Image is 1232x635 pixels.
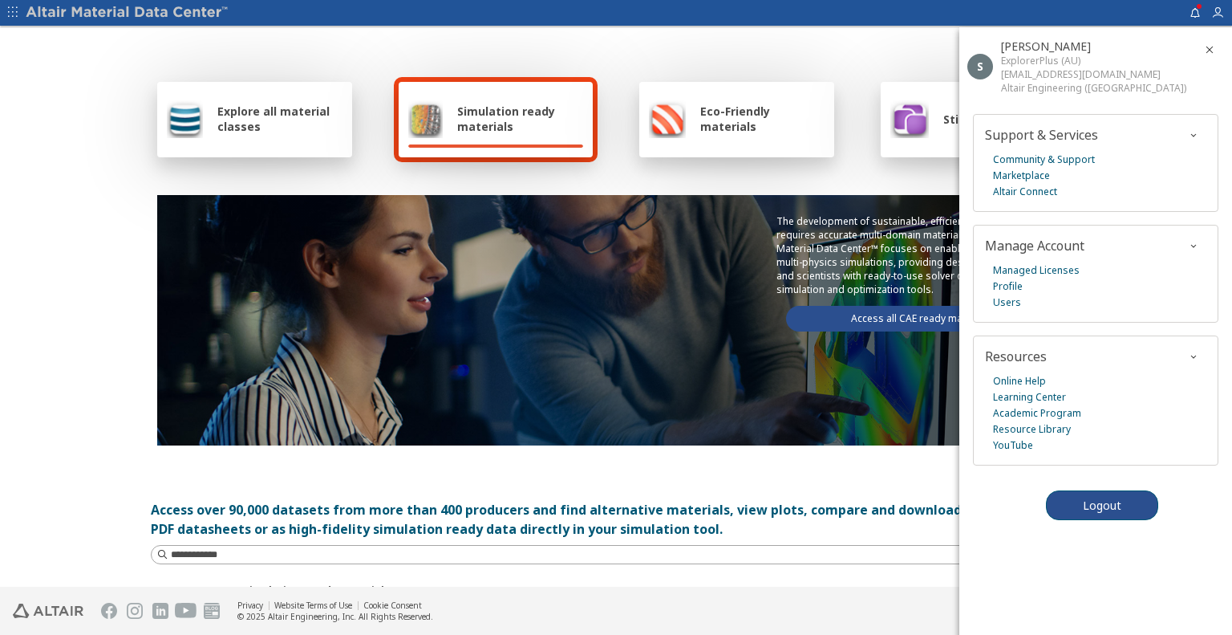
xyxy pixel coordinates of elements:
span: Stick-Slip database [943,112,1056,127]
a: Learning Center [993,389,1066,405]
div: [EMAIL_ADDRESS][DOMAIN_NAME] [1001,67,1186,81]
span: Resources [985,348,1047,365]
span: Manage Account [985,237,1084,254]
div: ExplorerPlus (AU) [1001,54,1186,67]
span: Explore all material classes [217,104,342,134]
span: S [977,59,983,74]
a: Users [993,295,1021,311]
a: Academic Program [993,405,1081,421]
a: Privacy [237,600,263,611]
a: YouTube [993,438,1033,454]
a: Community & Support [993,152,1095,168]
div: © 2025 Altair Engineering, Inc. All Rights Reserved. [237,611,433,622]
a: Managed Licenses [993,263,1080,279]
p: Instant access to simulations ready materials [151,584,1081,597]
img: Eco-Friendly materials [649,100,686,138]
img: Altair Material Data Center [26,5,230,21]
div: Access over 90,000 datasets from more than 400 producers and find alternative materials, view plo... [151,500,1081,539]
a: Resource Library [993,421,1071,438]
img: Simulation ready materials [408,100,443,138]
a: Altair Connect [993,184,1057,200]
a: Marketplace [993,168,1050,184]
span: Support & Services [985,126,1098,144]
a: Cookie Consent [363,600,422,611]
span: Logout [1083,498,1121,513]
a: Website Terms of Use [274,600,352,611]
span: Simulation ready materials [457,104,583,134]
span: Eco-Friendly materials [700,104,824,134]
img: Explore all material classes [167,100,203,138]
img: Stick-Slip database [890,100,929,138]
a: Online Help [993,373,1046,389]
img: Altair Engineering [13,604,83,618]
span: Sanket Jambhorkar [1001,39,1091,54]
a: Profile [993,279,1023,295]
a: Access all CAE ready materials [786,306,1056,332]
p: The development of sustainable, efficient, lightweight designs requires accurate multi-domain mat... [776,214,1065,296]
div: Altair Engineering ([GEOGRAPHIC_DATA]) [1001,81,1186,95]
button: Logout [1046,490,1158,520]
